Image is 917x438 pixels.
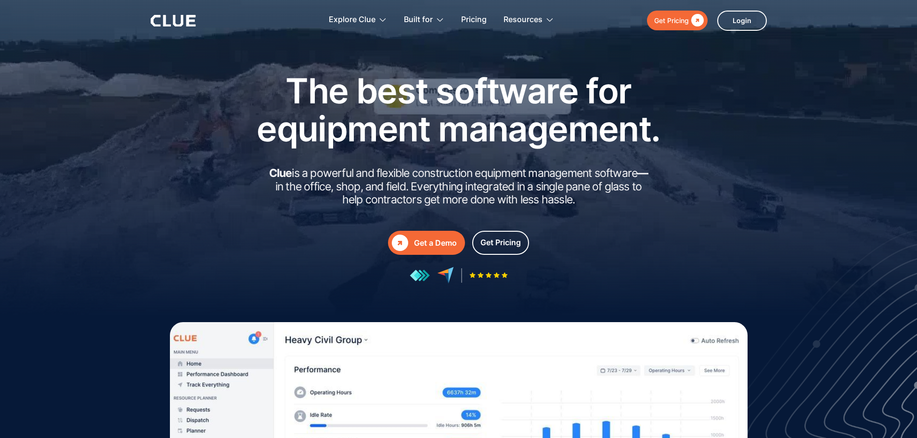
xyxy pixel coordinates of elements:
div: Resources [504,5,554,35]
div: Get a Demo [414,237,457,249]
img: reviews at getapp [410,269,430,282]
a: Get a Demo [388,231,465,255]
h1: The best software for equipment management. [242,72,675,148]
div: Resources [504,5,542,35]
img: Five-star rating icon [469,272,508,278]
div: Explore Clue [329,5,375,35]
div: Get Pricing [654,14,689,26]
a: Login [717,11,767,31]
h2: is a powerful and flexible construction equipment management software in the office, shop, and fi... [266,167,651,207]
strong: Clue [269,166,292,180]
div: Get Pricing [480,237,521,249]
a: Get Pricing [472,231,529,255]
div:  [392,235,408,251]
div:  [689,14,704,26]
img: reviews at capterra [437,267,454,284]
a: Pricing [461,5,487,35]
a: Get Pricing [647,11,708,30]
div: Built for [404,5,444,35]
strong: — [637,166,648,180]
div: Built for [404,5,433,35]
div: Explore Clue [329,5,387,35]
